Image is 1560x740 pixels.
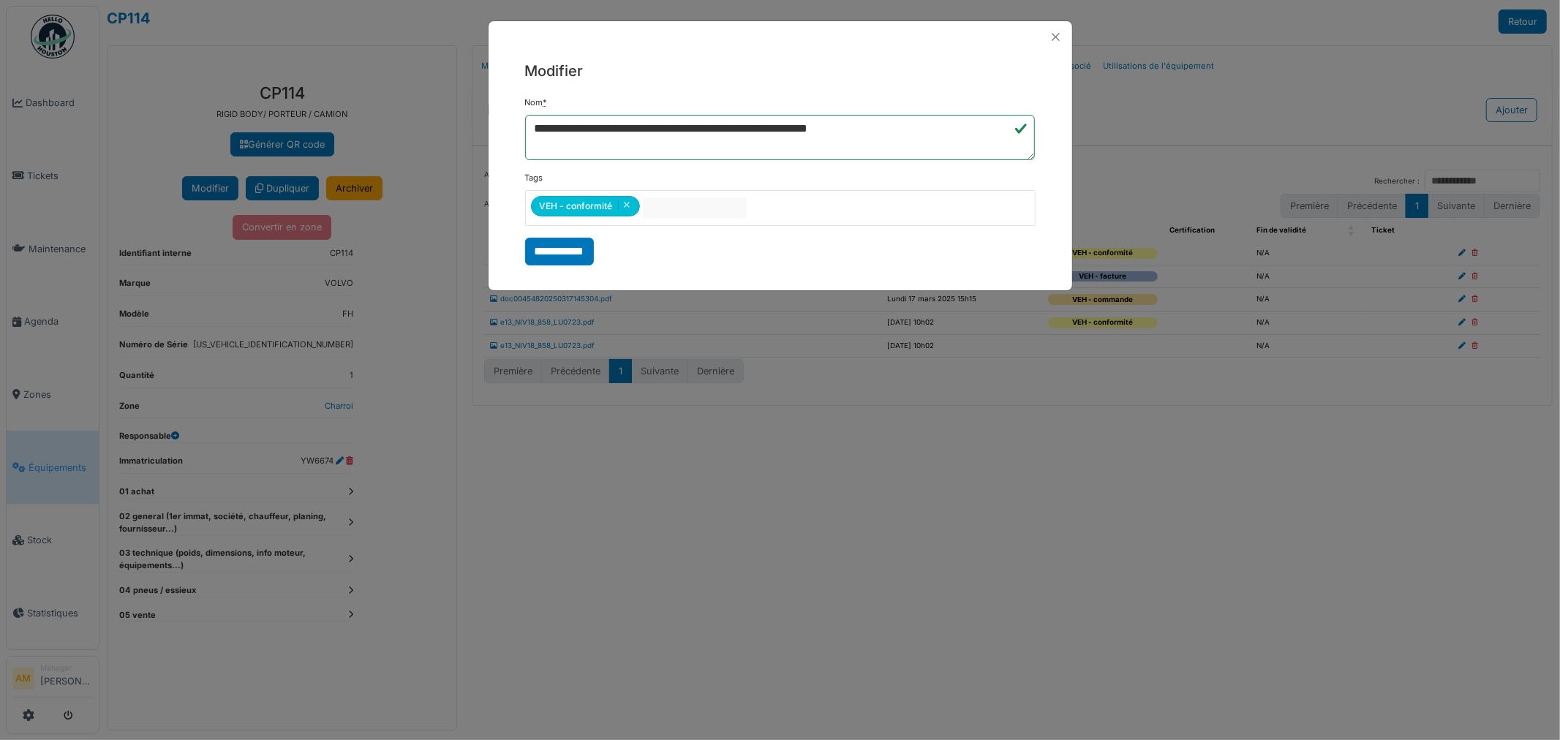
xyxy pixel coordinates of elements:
[525,60,1036,82] h5: Modifier
[525,97,548,109] label: Nom
[543,97,548,107] abbr: Requis
[643,197,747,219] input: null
[531,196,640,216] div: VEH - conformité
[1046,27,1066,47] button: Close
[618,200,635,210] button: Remove item: '78'
[525,172,543,184] label: Tags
